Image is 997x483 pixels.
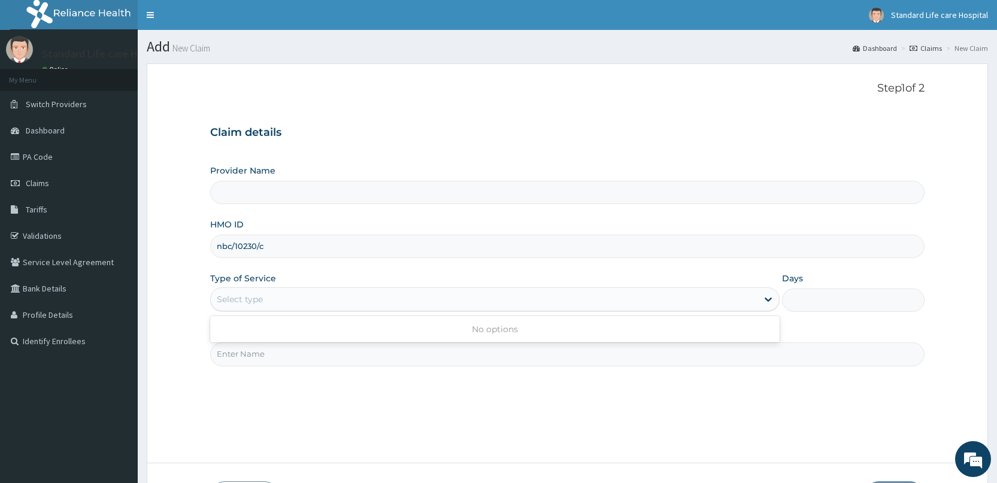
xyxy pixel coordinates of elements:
[943,43,988,53] li: New Claim
[69,151,165,272] span: We're online!
[853,43,897,53] a: Dashboard
[22,60,49,90] img: d_794563401_company_1708531726252_794563401
[26,178,49,189] span: Claims
[210,272,276,284] label: Type of Service
[147,39,988,54] h1: Add
[26,125,65,136] span: Dashboard
[891,10,988,20] span: Standard Life care Hospital
[42,48,170,59] p: Standard Life care Hospital
[210,126,925,139] h3: Claim details
[26,204,47,215] span: Tariffs
[210,235,925,258] input: Enter HMO ID
[210,165,275,177] label: Provider Name
[6,327,228,369] textarea: Type your message and hit 'Enter'
[869,8,884,23] img: User Image
[210,218,244,230] label: HMO ID
[26,99,87,110] span: Switch Providers
[42,65,71,74] a: Online
[196,6,225,35] div: Minimize live chat window
[217,293,263,305] div: Select type
[782,272,803,284] label: Days
[62,67,201,83] div: Chat with us now
[210,82,925,95] p: Step 1 of 2
[6,36,33,63] img: User Image
[170,44,210,53] small: New Claim
[210,342,925,366] input: Enter Name
[910,43,942,53] a: Claims
[210,318,780,340] div: No options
